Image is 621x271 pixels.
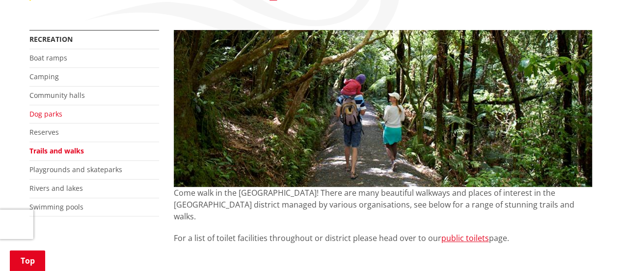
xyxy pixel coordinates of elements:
a: public toilets [441,233,489,243]
a: Community halls [29,90,85,100]
img: Bridal Veil Falls [174,30,592,187]
a: Dog parks [29,109,62,119]
iframe: Messenger Launcher [576,230,611,265]
a: Boat ramps [29,53,67,62]
a: Top [10,250,45,271]
p: Come walk in the [GEOGRAPHIC_DATA]! There are many beautiful walkways and places of interest in t... [174,187,592,222]
a: Trails and walks [29,146,84,155]
a: Recreation [29,34,73,44]
a: Swimming pools [29,202,83,211]
a: Camping [29,72,59,81]
a: Playgrounds and skateparks [29,165,122,174]
a: Rivers and lakes [29,183,83,193]
a: Reserves [29,127,59,137]
p: For a list of toilet facilities throughout or district please head over to our page. [174,232,592,244]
